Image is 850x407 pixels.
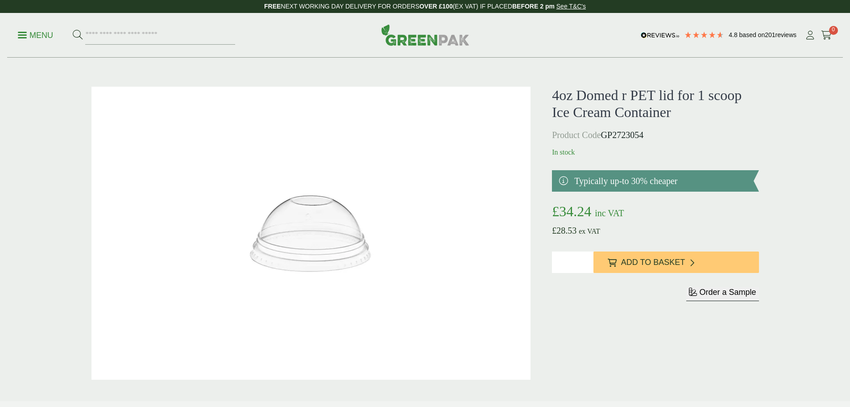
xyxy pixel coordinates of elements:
bdi: 34.24 [552,203,591,219]
span: ex VAT [579,227,600,235]
i: Cart [821,31,832,40]
strong: FREE [264,3,281,10]
strong: OVER £100 [419,3,453,10]
bdi: 28.53 [552,226,576,235]
button: Order a Sample [686,287,759,301]
p: In stock [552,147,759,158]
span: Order a Sample [699,288,756,297]
h1: 4oz Domed r PET lid for 1 scoop Ice Cream Container [552,87,759,121]
strong: BEFORE 2 pm [512,3,555,10]
span: £ [552,226,556,235]
a: See T&C's [556,3,586,10]
span: Add to Basket [621,258,685,268]
span: Product Code [552,130,601,140]
img: REVIEWS.io [641,32,680,38]
span: £ [552,203,559,219]
p: Menu [18,30,53,41]
img: 4oz Ice Cream Lid [91,87,531,380]
span: Based on [739,31,765,38]
span: 201 [765,31,775,38]
a: 0 [821,29,832,42]
div: 4.79 Stars [684,31,724,39]
img: GreenPak Supplies [381,24,469,46]
span: 0 [829,26,838,35]
span: inc VAT [595,208,624,218]
i: My Account [804,31,816,40]
button: Add to Basket [593,252,759,273]
a: Menu [18,30,53,39]
p: GP2723054 [552,128,759,142]
span: reviews [775,31,796,38]
span: 4.8 [729,31,739,38]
